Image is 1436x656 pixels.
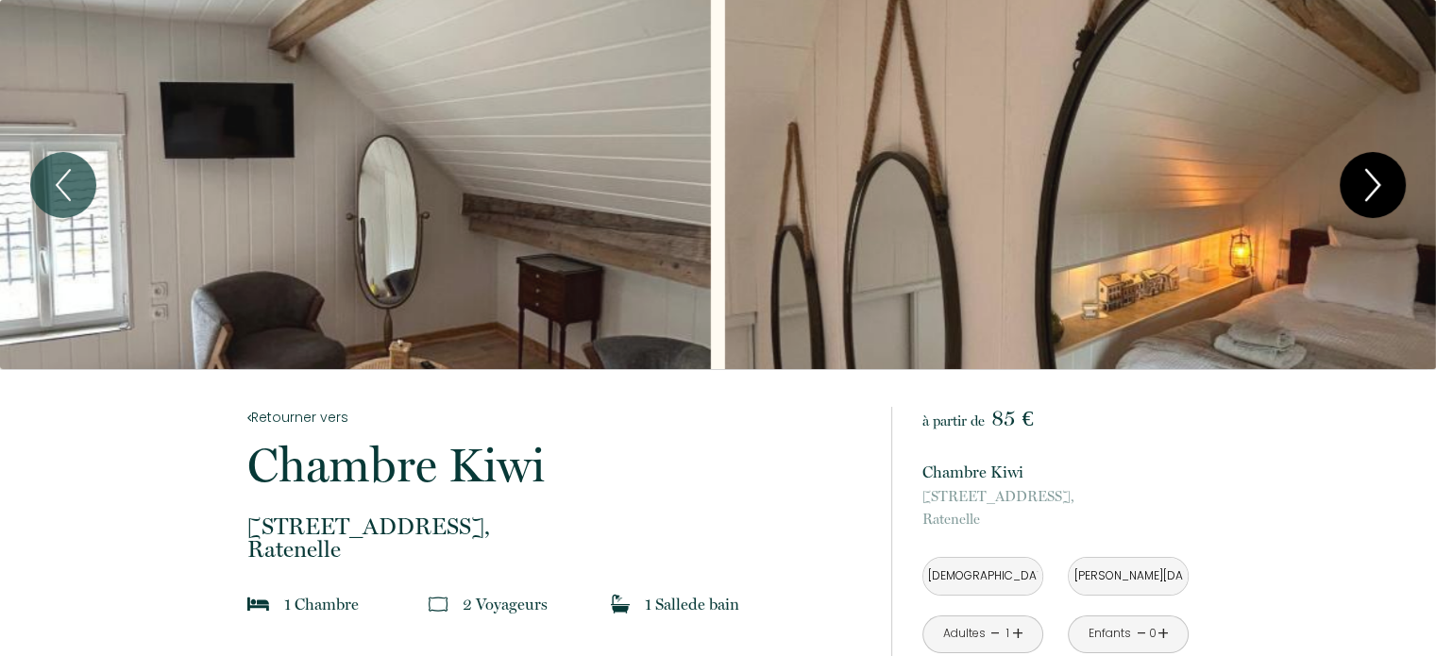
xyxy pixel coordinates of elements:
button: Next [1340,152,1406,218]
input: Arrivée [923,558,1042,595]
div: 0 [1148,625,1157,643]
input: Départ [1069,558,1188,595]
a: - [990,619,1001,648]
p: 1 Salle de bain [645,591,739,617]
span: [STREET_ADDRESS], [922,485,1189,508]
p: Ratenelle [247,515,867,561]
span: à partir de [922,412,985,429]
div: Adultes [942,625,985,643]
div: 1 [1003,625,1012,643]
p: Ratenelle [922,485,1189,530]
p: Chambre Kiwi [247,442,867,489]
button: Previous [30,152,96,218]
span: s [541,595,548,614]
a: + [1157,619,1169,648]
p: 2 Voyageur [463,591,548,617]
a: Retourner vers [247,407,867,428]
a: + [1012,619,1023,648]
span: [STREET_ADDRESS], [247,515,867,538]
p: 1 Chambre [284,591,359,617]
a: - [1136,619,1146,648]
p: Chambre Kiwi [922,459,1189,485]
span: 85 € [991,405,1033,431]
img: guests [429,595,448,614]
div: Enfants [1089,625,1131,643]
